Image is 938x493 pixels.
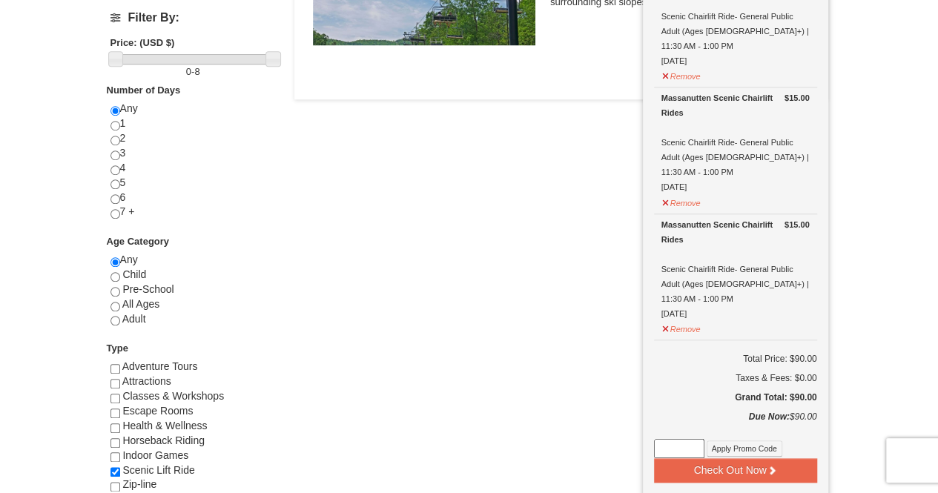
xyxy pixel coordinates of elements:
strong: $15.00 [785,90,810,105]
strong: Age Category [107,236,170,247]
span: Adult [122,313,146,325]
span: 8 [194,66,199,77]
div: Taxes & Fees: $0.00 [654,371,817,386]
button: Check Out Now [654,458,817,482]
div: Any 1 2 3 4 5 6 7 + [110,102,276,234]
span: Escape Rooms [122,405,193,417]
h6: Total Price: $90.00 [654,351,817,366]
button: Remove [661,65,701,84]
button: Apply Promo Code [707,440,782,457]
label: - [110,64,276,79]
div: Massanutten Scenic Chairlift Rides [661,217,810,247]
span: Pre-School [122,283,174,295]
span: Health & Wellness [122,420,207,431]
h5: Grand Total: $90.00 [654,390,817,405]
div: $90.00 [654,409,817,439]
button: Remove [661,192,701,211]
span: Child [122,268,146,280]
span: Horseback Riding [122,434,205,446]
span: Attractions [122,375,171,387]
div: Scenic Chairlift Ride- General Public Adult (Ages [DEMOGRAPHIC_DATA]+) | 11:30 AM - 1:00 PM [DATE] [661,90,810,194]
span: Zip-line [122,478,156,490]
strong: Number of Days [107,85,181,96]
span: 0 [186,66,191,77]
span: Scenic Lift Ride [122,464,194,476]
div: Massanutten Scenic Chairlift Rides [661,90,810,120]
strong: Price: (USD $) [110,37,175,48]
span: Indoor Games [122,449,188,461]
strong: Type [107,343,128,354]
strong: Due Now: [748,411,789,422]
strong: $15.00 [785,217,810,232]
div: Any [110,253,276,341]
span: Classes & Workshops [122,390,224,402]
span: Adventure Tours [122,360,198,372]
span: All Ages [122,298,160,310]
h4: Filter By: [110,11,276,24]
button: Remove [661,318,701,337]
div: Scenic Chairlift Ride- General Public Adult (Ages [DEMOGRAPHIC_DATA]+) | 11:30 AM - 1:00 PM [DATE] [661,217,810,321]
